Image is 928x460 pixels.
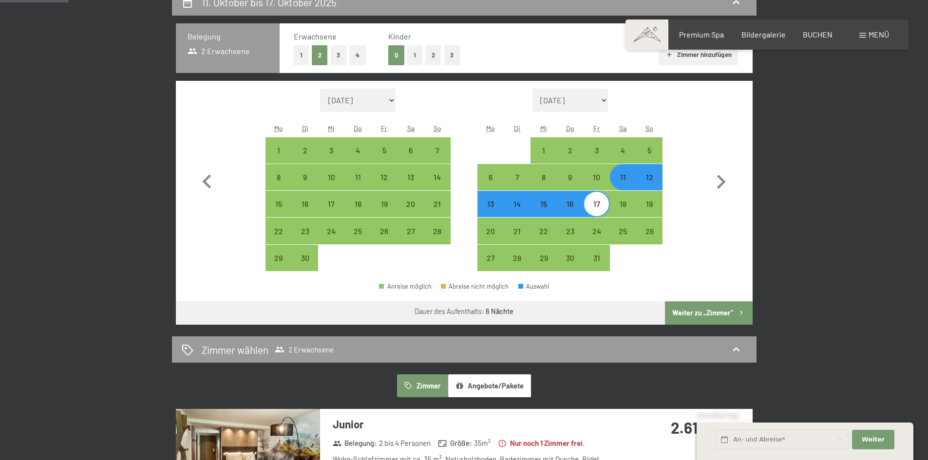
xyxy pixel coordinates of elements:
[566,124,574,132] abbr: Donnerstag
[318,218,344,244] div: Anreise möglich
[318,137,344,164] div: Wed Sep 03 2025
[346,227,370,252] div: 25
[636,191,663,217] div: Sun Oct 19 2025
[478,200,503,224] div: 13
[558,173,582,198] div: 9
[531,227,556,252] div: 22
[477,218,504,244] div: Anreise möglich
[531,254,556,278] div: 29
[610,137,636,164] div: Anreise möglich
[345,191,371,217] div: Anreise möglich
[293,200,317,224] div: 16
[583,164,609,190] div: Anreise möglich
[637,227,662,252] div: 26
[424,137,450,164] div: Sun Sep 07 2025
[741,30,786,39] a: Bildergalerie
[803,30,833,39] span: BUCHEN
[371,137,398,164] div: Anreise möglich
[530,137,557,164] div: Anreise möglich
[504,191,530,217] div: Tue Oct 14 2025
[869,30,889,39] span: Menü
[478,254,503,278] div: 27
[424,164,450,190] div: Sun Sep 14 2025
[398,191,424,217] div: Anreise möglich
[424,191,450,217] div: Sun Sep 21 2025
[478,227,503,252] div: 20
[345,164,371,190] div: Anreise möglich
[611,227,635,252] div: 25
[583,137,609,164] div: Fri Oct 03 2025
[318,164,344,190] div: Anreise möglich
[388,32,411,41] span: Kinder
[584,227,608,252] div: 24
[372,173,397,198] div: 12
[318,191,344,217] div: Anreise möglich
[518,283,549,290] div: Auswahl
[478,173,503,198] div: 6
[530,191,557,217] div: Wed Oct 15 2025
[266,200,291,224] div: 15
[530,218,557,244] div: Anreise möglich
[346,173,370,198] div: 11
[292,245,318,271] div: Tue Sep 30 2025
[584,200,608,224] div: 17
[379,438,431,448] span: 2 bis 4 Personen
[610,218,636,244] div: Sat Oct 25 2025
[293,147,317,171] div: 2
[583,218,609,244] div: Anreise möglich
[707,89,735,272] button: Nächster Monat
[331,45,347,65] button: 3
[504,245,530,271] div: Anreise möglich
[379,283,432,290] div: Anreise möglich
[188,46,250,56] span: 2 Erwachsene
[292,164,318,190] div: Tue Sep 09 2025
[398,227,423,252] div: 27
[636,191,663,217] div: Anreise möglich
[398,164,424,190] div: Anreise möglich
[371,218,398,244] div: Fri Sep 26 2025
[333,438,377,448] strong: Belegung :
[593,124,600,132] abbr: Freitag
[292,218,318,244] div: Tue Sep 23 2025
[583,245,609,271] div: Fri Oct 31 2025
[265,164,292,190] div: Anreise möglich
[292,164,318,190] div: Anreise möglich
[398,147,423,171] div: 6
[415,307,513,316] div: Dauer des Aufenthalts:
[266,254,291,278] div: 29
[540,124,547,132] abbr: Mittwoch
[398,164,424,190] div: Sat Sep 13 2025
[611,200,635,224] div: 18
[531,147,556,171] div: 1
[345,191,371,217] div: Thu Sep 18 2025
[424,191,450,217] div: Anreise möglich
[530,218,557,244] div: Wed Oct 22 2025
[583,191,609,217] div: Anreise möglich
[645,124,653,132] abbr: Sonntag
[312,45,328,65] button: 2
[275,345,334,354] span: 2 Erwachsene
[265,137,292,164] div: Anreise möglich
[354,124,362,132] abbr: Donnerstag
[293,173,317,198] div: 9
[318,137,344,164] div: Anreise möglich
[557,218,583,244] div: Thu Oct 23 2025
[504,191,530,217] div: Anreise möglich
[425,173,449,198] div: 14
[292,137,318,164] div: Tue Sep 02 2025
[610,218,636,244] div: Anreise möglich
[292,191,318,217] div: Tue Sep 16 2025
[265,245,292,271] div: Anreise möglich
[293,254,317,278] div: 30
[438,438,472,448] strong: Größe :
[448,374,531,397] button: Angebote/Pakete
[328,124,335,132] abbr: Mittwoch
[504,218,530,244] div: Tue Oct 21 2025
[441,283,509,290] div: Abreise nicht möglich
[557,164,583,190] div: Anreise möglich
[557,245,583,271] div: Anreise möglich
[318,164,344,190] div: Wed Sep 10 2025
[610,191,636,217] div: Anreise möglich
[292,191,318,217] div: Anreise möglich
[371,191,398,217] div: Anreise möglich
